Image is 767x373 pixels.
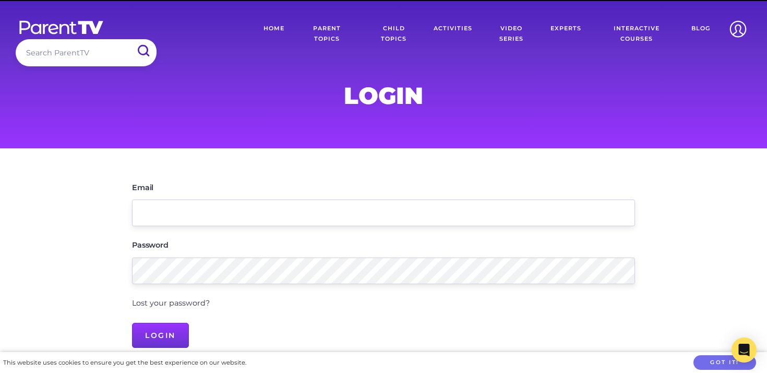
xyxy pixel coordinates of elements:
[725,16,751,42] img: Account
[132,323,189,348] input: Login
[480,16,543,52] a: Video Series
[589,16,684,52] a: Interactive Courses
[684,16,718,52] a: Blog
[132,298,210,308] a: Lost your password?
[426,16,480,52] a: Activities
[129,39,157,63] input: Submit
[732,337,757,363] div: Open Intercom Messenger
[543,16,589,52] a: Experts
[3,357,246,368] div: This website uses cookies to ensure you get the best experience on our website.
[693,355,756,370] button: Got it!
[362,16,426,52] a: Child Topics
[16,39,157,66] input: Search ParentTV
[292,16,362,52] a: Parent Topics
[132,241,169,249] label: Password
[18,20,104,35] img: parenttv-logo-white.4c85aaf.svg
[256,16,292,52] a: Home
[132,85,635,106] h1: Login
[132,184,153,191] label: Email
